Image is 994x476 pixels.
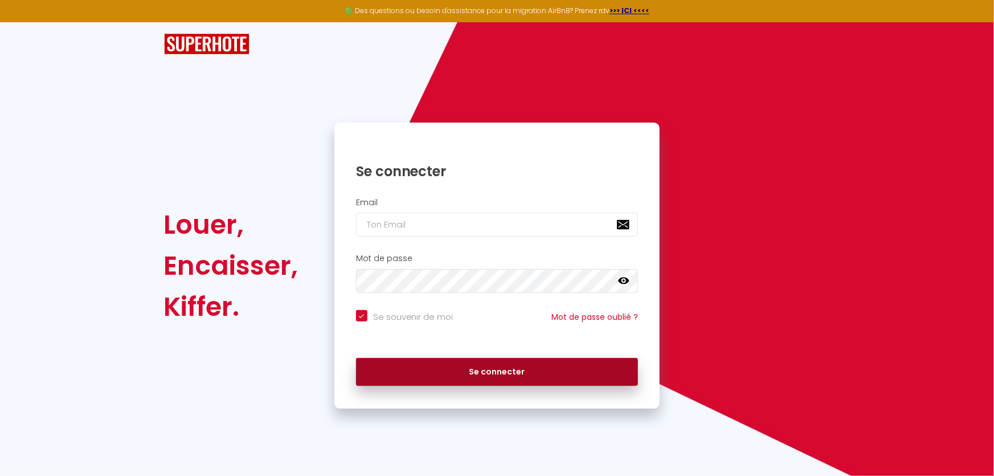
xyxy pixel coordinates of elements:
[610,6,649,15] a: >>> ICI <<<<
[164,34,249,55] img: SuperHote logo
[551,311,638,323] a: Mot de passe oublié ?
[164,245,298,286] div: Encaisser,
[164,286,298,327] div: Kiffer.
[356,358,639,387] button: Se connecter
[356,254,639,263] h2: Mot de passe
[356,198,639,208] h2: Email
[356,162,639,180] h1: Se connecter
[356,213,639,237] input: Ton Email
[164,204,298,245] div: Louer,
